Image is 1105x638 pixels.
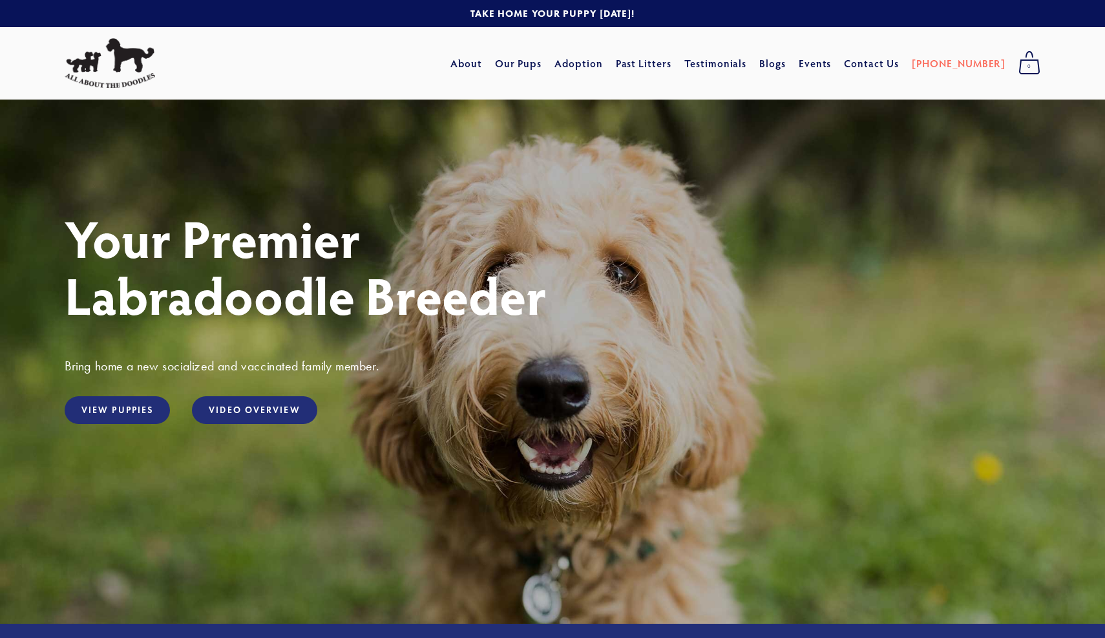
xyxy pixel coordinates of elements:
[192,396,317,424] a: Video Overview
[616,56,672,70] a: Past Litters
[65,209,1040,323] h1: Your Premier Labradoodle Breeder
[912,52,1005,75] a: [PHONE_NUMBER]
[450,52,482,75] a: About
[844,52,899,75] a: Contact Us
[65,357,1040,374] h3: Bring home a new socialized and vaccinated family member.
[799,52,832,75] a: Events
[1012,47,1047,80] a: 0 items in cart
[1018,58,1040,75] span: 0
[65,396,170,424] a: View Puppies
[554,52,603,75] a: Adoption
[759,52,786,75] a: Blogs
[495,52,542,75] a: Our Pups
[684,52,747,75] a: Testimonials
[65,38,155,89] img: All About The Doodles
